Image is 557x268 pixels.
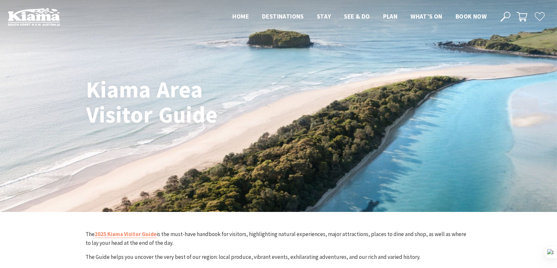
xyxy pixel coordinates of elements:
span: Book now [456,12,487,20]
span: Home [232,12,249,20]
img: Kiama Logo [8,8,60,26]
p: The Guide helps you uncover the very best of our region: local produce, vibrant events, exhilarat... [85,253,472,261]
p: The is the must-have handbook for visitors, highlighting natural experiences, major attractions, ... [85,230,472,247]
span: See & Do [344,12,370,20]
nav: Main Menu [226,11,493,22]
span: What’s On [410,12,442,20]
span: Stay [317,12,331,20]
span: Plan [383,12,398,20]
a: 2025 Kiama Visitor Guide [95,231,157,238]
span: Destinations [262,12,304,20]
h1: Kiama Area Visitor Guide [86,77,271,127]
